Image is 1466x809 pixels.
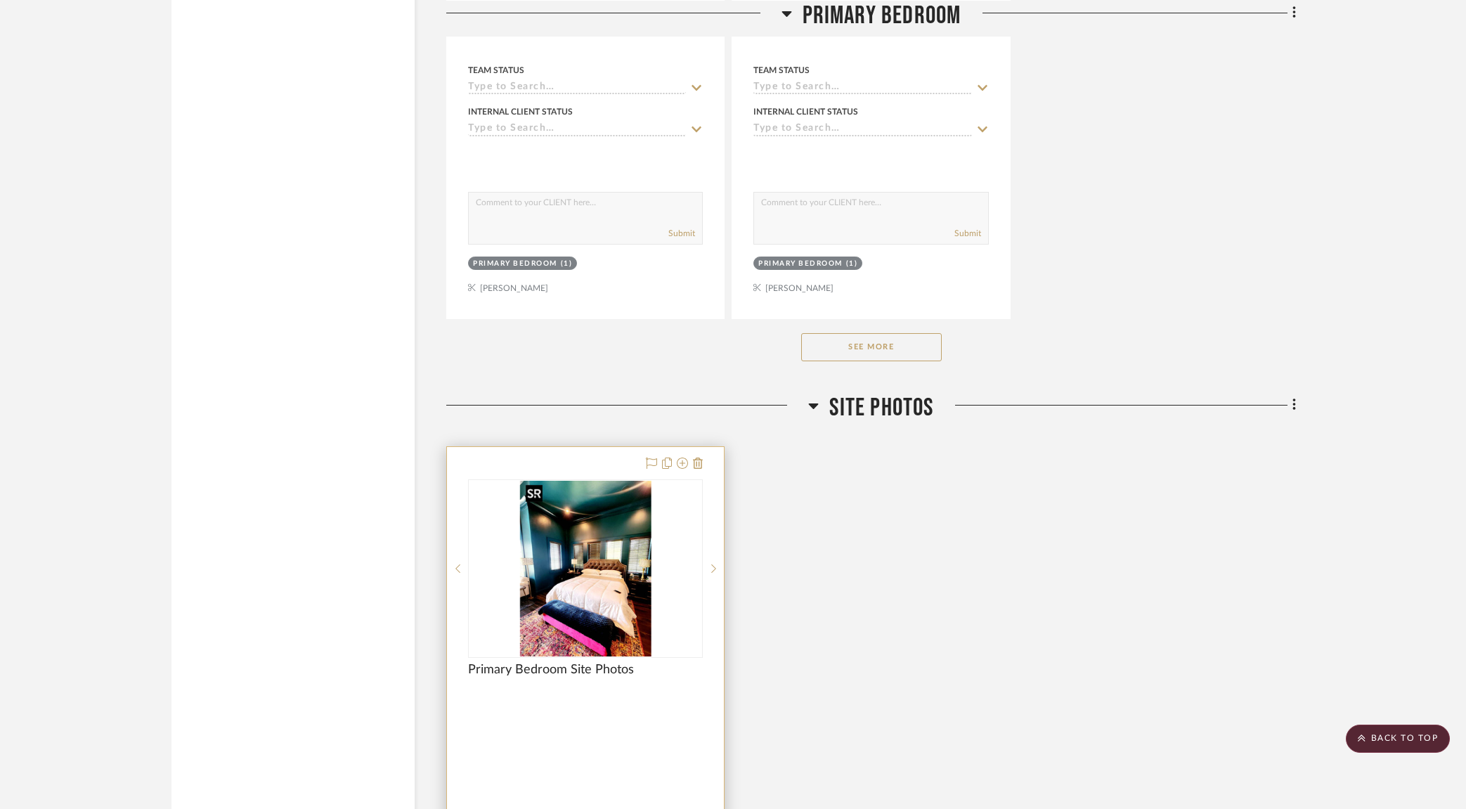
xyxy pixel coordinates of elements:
button: See More [801,333,942,361]
div: Primary Bedroom [473,259,557,269]
input: Type to Search… [468,123,686,136]
button: Submit [668,227,695,240]
button: Submit [954,227,981,240]
div: Internal Client Status [468,105,573,118]
div: 0 [469,480,702,657]
input: Type to Search… [468,82,686,95]
span: Primary Bedroom Site Photos [468,662,634,678]
input: Type to Search… [753,82,971,95]
input: Type to Search… [753,123,971,136]
scroll-to-top-button: BACK TO TOP [1346,725,1450,753]
div: (1) [846,259,858,269]
div: Primary Bedroom [758,259,843,269]
img: Primary Bedroom Site Photos [520,481,651,656]
span: Site Photos [829,393,933,423]
div: Internal Client Status [753,105,858,118]
div: Team Status [468,64,524,77]
div: (1) [561,259,573,269]
div: Team Status [753,64,810,77]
